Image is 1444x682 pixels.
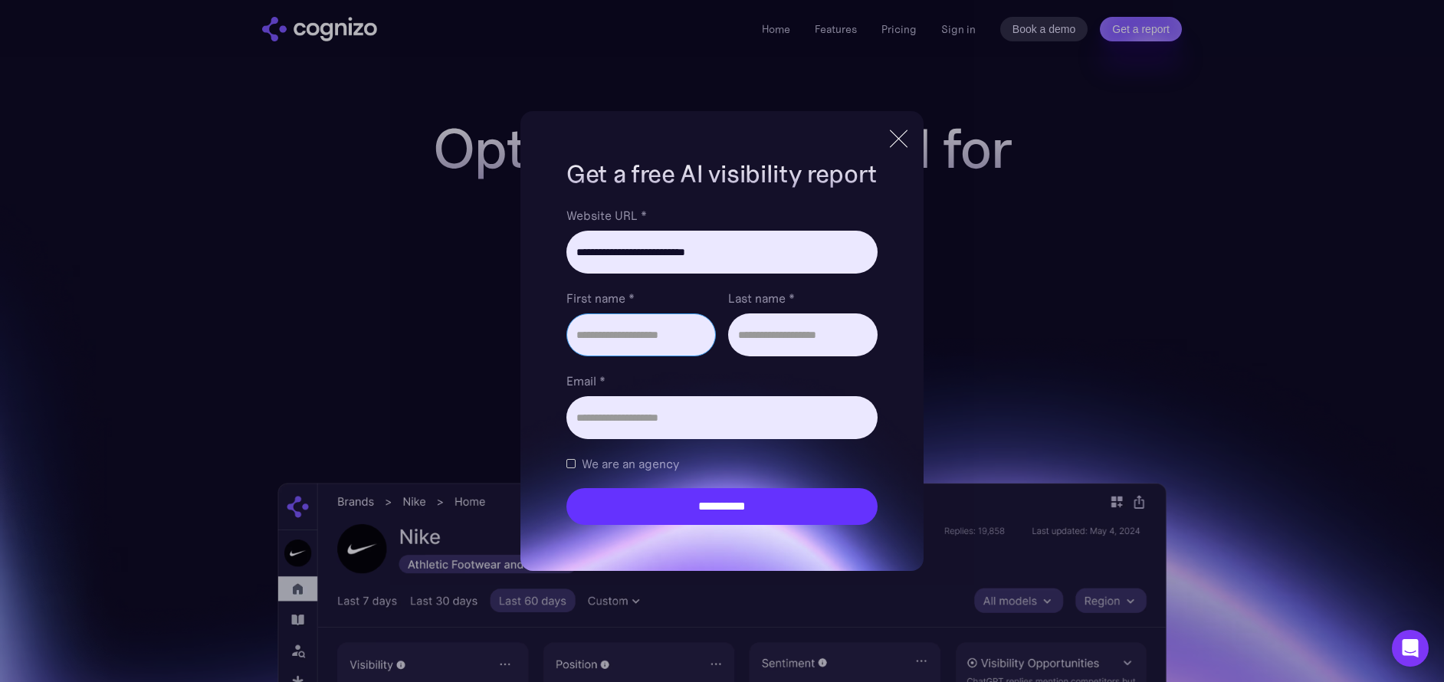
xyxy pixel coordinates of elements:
form: Brand Report Form [566,206,878,525]
h1: Get a free AI visibility report [566,157,878,191]
label: Email * [566,372,878,390]
div: Open Intercom Messenger [1392,630,1429,667]
label: Last name * [728,289,878,307]
span: We are an agency [582,454,679,473]
label: First name * [566,289,716,307]
label: Website URL * [566,206,878,225]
